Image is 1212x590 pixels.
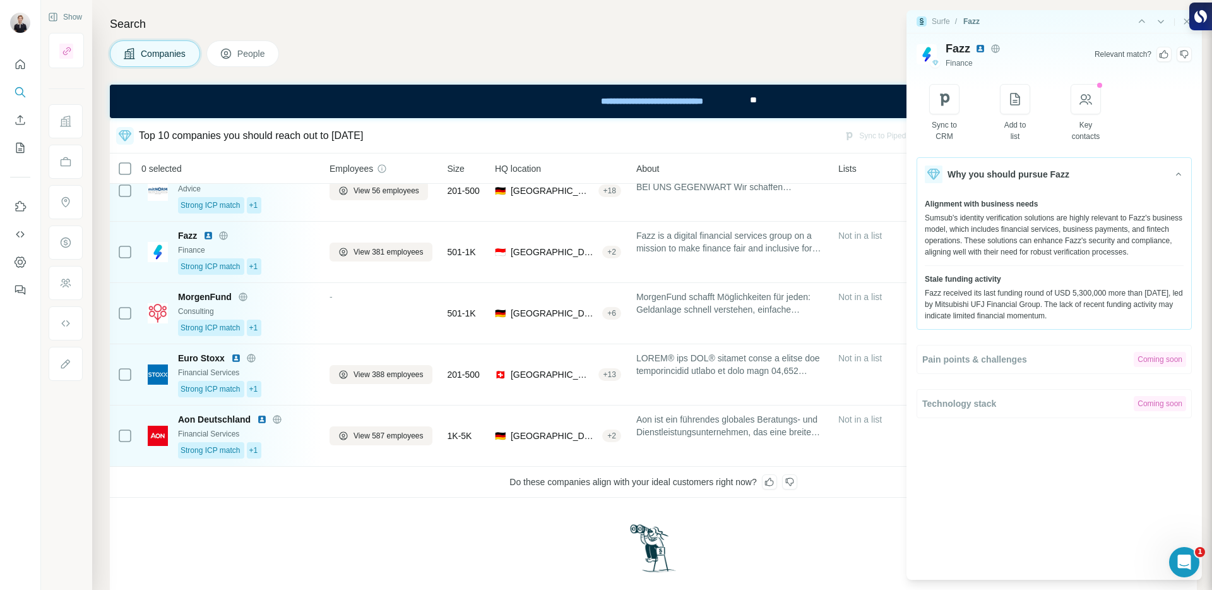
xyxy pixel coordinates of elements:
[1173,16,1175,27] div: |
[448,246,476,258] span: 501-1K
[448,430,472,442] span: 1K-5K
[495,307,506,320] span: 🇩🇪
[330,292,333,302] span: -
[181,322,241,334] span: Strong ICP match
[636,413,823,438] span: Aon ist ein führendes globales Beratungs- und Dienstleistungsunternehmen, das eine breite Palette...
[955,16,957,27] li: /
[1195,547,1205,557] span: 1
[598,185,621,196] div: + 18
[178,352,225,364] span: Euro Stoxx
[932,16,950,27] div: Surfe
[917,390,1191,418] button: Technology stackComing soon
[353,430,424,442] span: View 587 employees
[10,195,30,218] button: Use Surfe on LinkedIn
[330,162,373,175] span: Employees
[181,261,241,272] span: Strong ICP match
[511,307,597,320] span: [GEOGRAPHIC_DATA]
[141,162,182,175] span: 0 selected
[178,428,314,440] div: Financial Services
[39,8,91,27] button: Show
[838,414,882,424] span: Not in a list
[231,353,241,363] img: LinkedIn logo
[925,198,1038,210] span: Alignment with business needs
[602,308,621,319] div: + 6
[110,467,1197,498] div: Do these companies align with your ideal customers right now?
[249,383,258,395] span: +1
[1136,15,1148,28] button: Side panel - Previous
[495,430,506,442] span: 🇩🇪
[10,53,30,76] button: Quick start
[10,223,30,246] button: Use Surfe API
[917,16,927,27] img: Surfe Logo
[330,426,432,445] button: View 587 employees
[10,13,30,33] img: Avatar
[110,15,1197,33] h4: Search
[930,119,959,142] div: Sync to CRM
[249,200,258,211] span: +1
[249,322,258,334] span: +1
[237,47,266,60] span: People
[963,16,980,27] div: Fazz
[181,383,241,395] span: Strong ICP match
[495,162,541,175] span: HQ location
[353,185,419,196] span: View 56 employees
[139,128,363,143] div: Top 10 companies you should reach out to [DATE]
[1134,352,1186,367] div: Coming soon
[353,369,424,380] span: View 388 employees
[495,368,506,381] span: 🇨🇭
[838,231,882,241] span: Not in a list
[636,352,823,377] span: LOREM® ips DOL® sitamet conse a elitse doe temporincidid utlabo et dolo magn 04,652 aliquaen admi...
[1071,119,1101,142] div: Key contacts
[178,229,197,242] span: Fazz
[511,246,597,258] span: [GEOGRAPHIC_DATA], Special capital Region of [GEOGRAPHIC_DATA], [GEOGRAPHIC_DATA]
[922,397,996,410] span: Technology stack
[1134,396,1186,411] div: Coming soon
[178,306,314,317] div: Consulting
[602,430,621,442] div: + 2
[330,243,432,262] button: View 381 employees
[838,292,882,302] span: Not in a list
[975,44,985,54] img: LinkedIn avatar
[110,85,1197,118] iframe: Banner
[448,162,465,175] span: Size
[448,307,476,320] span: 501-1K
[148,364,168,385] img: Logo of Euro Stoxx
[922,353,1027,366] span: Pain points & challenges
[178,291,232,303] span: MorgenFund
[10,109,30,131] button: Enrich CSV
[1095,49,1151,60] div: Relevant match ?
[598,369,621,380] div: + 13
[141,47,187,60] span: Companies
[330,365,432,384] button: View 388 employees
[178,413,251,426] span: Aon Deutschland
[636,291,823,316] span: MorgenFund schafft Möglichkeiten für jeden: Geldanlage schnell verstehen, einfache Entscheidungen...
[1001,119,1030,142] div: Add to list
[636,229,823,255] span: Fazz is a digital financial services group on a mission to make finance fair and inclusive for bu...
[917,158,1191,191] button: Why you should pursue Fazz
[925,274,1001,285] span: Stale funding activity
[838,353,882,363] span: Not in a list
[181,200,241,211] span: Strong ICP match
[10,136,30,159] button: My lists
[495,246,506,258] span: 🇮🇩
[946,57,973,69] span: Finance
[917,346,1191,373] button: Pain points & challengesComing soon
[249,445,258,456] span: +1
[178,244,314,256] div: Finance
[1169,547,1199,577] iframe: Intercom live chat
[10,251,30,274] button: Dashboard
[249,261,258,272] span: +1
[946,40,970,57] span: Fazz
[602,246,621,258] div: + 2
[495,184,506,197] span: 🇩🇪
[925,287,1184,322] div: Fazz received its last funding round of USD 5,300,000 more than [DATE], led by Mitsubishi UFJ Fin...
[181,445,241,456] span: Strong ICP match
[448,184,480,197] span: 201-500
[148,181,168,201] img: Logo of MitNORM GmbH
[10,279,30,301] button: Feedback
[178,183,314,195] div: Advice
[838,162,857,175] span: Lists
[257,414,267,424] img: LinkedIn logo
[148,426,168,446] img: Logo of Aon Deutschland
